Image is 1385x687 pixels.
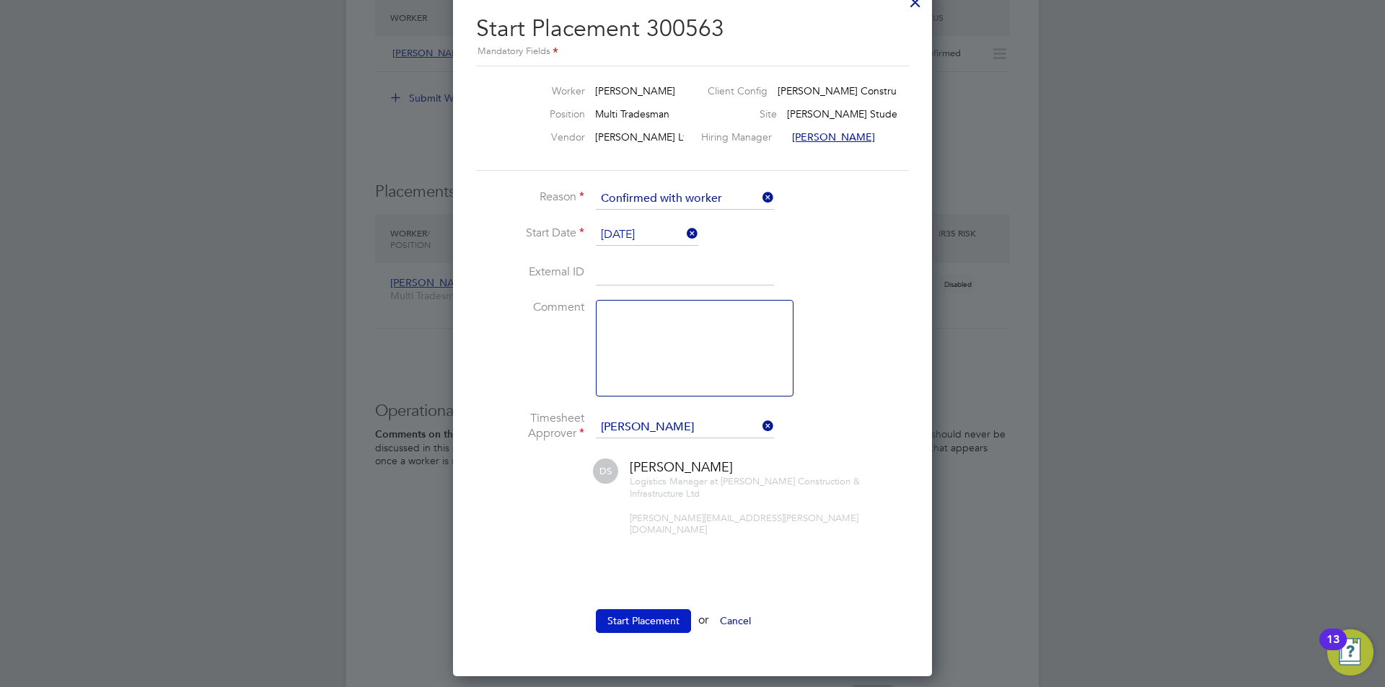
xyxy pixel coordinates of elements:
span: [PERSON_NAME] Ltd [595,130,693,143]
span: [PERSON_NAME][EMAIL_ADDRESS][PERSON_NAME][DOMAIN_NAME] [630,512,858,536]
span: [PERSON_NAME] Constru… [778,84,907,97]
button: Open Resource Center, 13 new notifications [1327,629,1373,675]
span: DS [593,458,618,484]
label: Hiring Manager [701,130,782,143]
label: Reason [476,190,584,205]
button: Start Placement [596,609,691,632]
div: Mandatory Fields [476,44,909,60]
li: or [476,609,909,647]
span: Logistics Manager at [630,475,718,487]
button: Cancel [708,609,762,632]
h2: Start Placement 300563 [476,3,909,60]
label: Worker [506,84,585,97]
input: Select one [596,188,774,210]
label: Vendor [506,130,585,143]
label: Position [506,107,585,120]
label: Start Date [476,226,584,241]
label: External ID [476,265,584,280]
div: 13 [1327,639,1340,658]
label: Comment [476,300,584,315]
label: Site [719,107,777,120]
span: [PERSON_NAME] [792,130,875,143]
span: [PERSON_NAME] [630,458,733,475]
span: Multi Tradesman [595,107,669,120]
span: [PERSON_NAME] Student Acc… [787,107,937,120]
input: Select one [596,224,698,246]
label: Client Config [708,84,768,97]
span: [PERSON_NAME] [595,84,675,97]
label: Timesheet Approver [476,411,584,441]
input: Search for... [596,417,774,438]
span: [PERSON_NAME] Construction & Infrastructure Ltd [630,475,860,500]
